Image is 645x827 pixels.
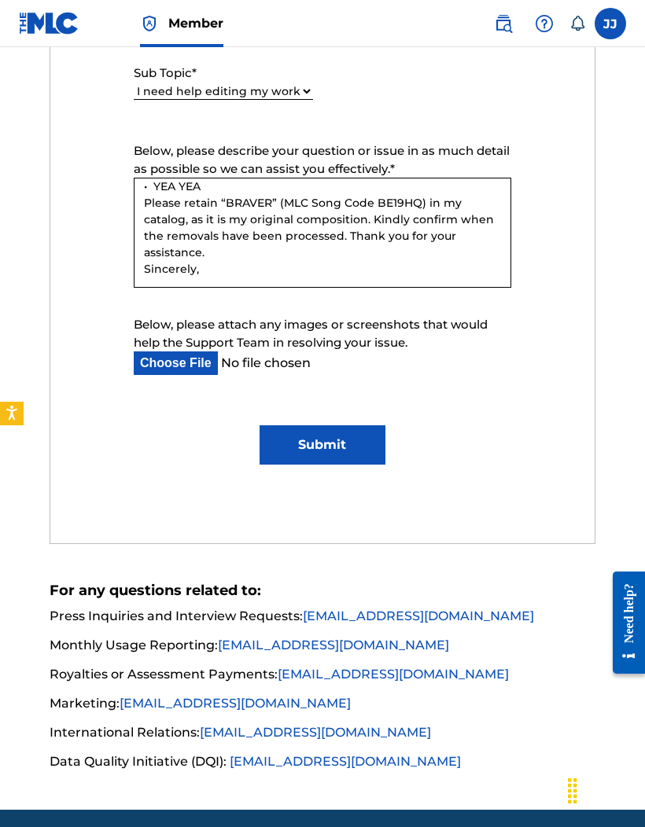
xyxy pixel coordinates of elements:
[134,143,510,176] span: Below, please describe your question or issue in as much detail as possible so we can assist you ...
[488,8,519,39] a: Public Search
[140,14,159,33] img: Top Rightsholder
[566,752,645,827] iframe: Chat Widget
[50,723,596,752] li: International Relations:
[569,16,585,31] div: Notifications
[494,14,513,33] img: search
[535,14,554,33] img: help
[218,638,449,652] a: [EMAIL_ADDRESS][DOMAIN_NAME]
[19,12,79,35] img: MLC Logo
[200,725,431,740] a: [EMAIL_ADDRESS][DOMAIN_NAME]
[134,317,488,350] span: Below, please attach any images or screenshots that would help the Support Team in resolving your...
[134,65,192,80] span: Sub Topic
[50,694,596,722] li: Marketing:
[230,754,461,769] a: [EMAIL_ADDRESS][DOMAIN_NAME]
[278,667,509,682] a: [EMAIL_ADDRESS][DOMAIN_NAME]
[50,582,596,600] h5: For any questions related to:
[120,696,351,711] a: [EMAIL_ADDRESS][DOMAIN_NAME]
[560,767,585,814] div: Drag
[50,607,596,635] li: Press Inquiries and Interview Requests:
[260,425,385,465] input: Submit
[50,752,596,771] li: Data Quality Initiative (DQI):
[50,636,596,664] li: Monthly Usage Reporting:
[50,665,596,693] li: Royalties or Assessment Payments:
[529,8,560,39] div: Help
[168,14,223,32] span: Member
[134,178,511,288] textarea: Request to Remove Catalog Entries Due to Error Dear MLC Support Team, I am writing regarding an e...
[601,557,645,687] iframe: Resource Center
[595,8,626,39] div: User Menu
[303,608,534,623] a: [EMAIL_ADDRESS][DOMAIN_NAME]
